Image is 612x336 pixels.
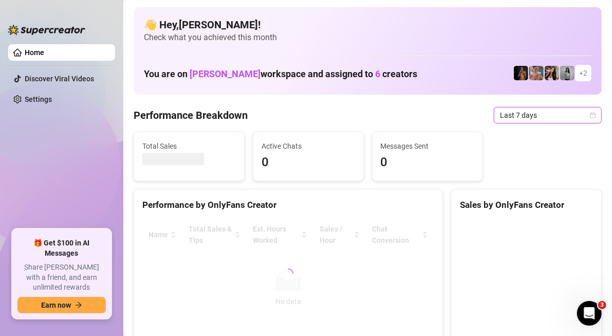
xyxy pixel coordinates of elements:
div: Sales by OnlyFans Creator [460,198,593,212]
span: Messages Sent [381,140,474,152]
span: arrow-right [75,302,82,309]
a: Settings [25,95,52,103]
span: [PERSON_NAME] [190,68,261,79]
span: 0 [381,153,474,172]
span: calendar [590,112,596,118]
span: Active Chats [262,140,355,152]
h1: You are on workspace and assigned to creators [144,68,417,80]
span: + 2 [579,67,587,79]
span: 0 [262,153,355,172]
span: Share [PERSON_NAME] with a friend, and earn unlimited rewards [17,262,106,293]
img: YL [529,66,544,80]
button: Earn nowarrow-right [17,297,106,313]
img: D [514,66,528,80]
span: loading [283,269,293,279]
a: Discover Viral Videos [25,75,94,83]
a: Home [25,48,44,57]
span: Earn now [41,301,71,309]
h4: Performance Breakdown [134,108,248,122]
span: Check what you achieved this month [144,32,591,43]
div: Performance by OnlyFans Creator [142,198,434,212]
img: logo-BBDzfeDw.svg [8,25,85,35]
iframe: Intercom live chat [577,301,602,326]
span: 🎁 Get $100 in AI Messages [17,238,106,258]
span: 6 [375,68,380,79]
span: Last 7 days [500,108,596,123]
img: A [560,66,574,80]
span: 3 [598,301,606,309]
img: AD [545,66,559,80]
h4: 👋 Hey, [PERSON_NAME] ! [144,17,591,32]
span: Total Sales [142,140,236,152]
